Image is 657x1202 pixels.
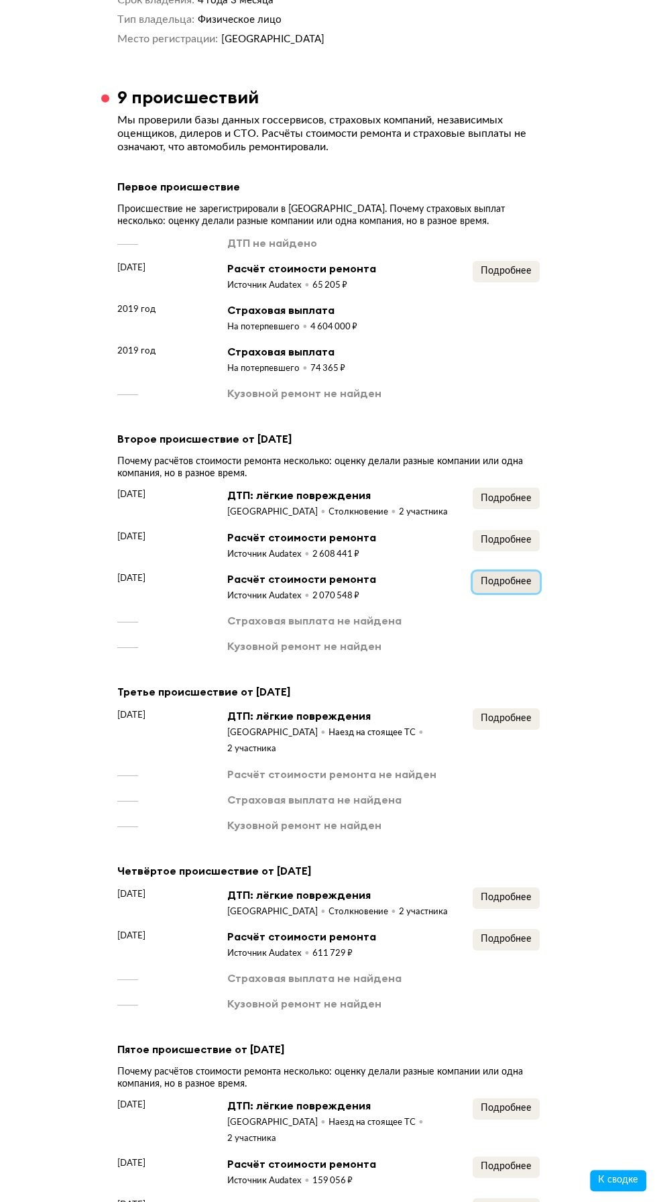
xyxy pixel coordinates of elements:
[227,613,402,628] div: Страховая выплата не найдена
[481,1162,532,1171] span: Подробнее
[227,996,381,1011] div: Кузовной ремонт не найден
[227,727,328,739] div: [GEOGRAPHIC_DATA]
[227,948,312,960] div: Источник Audatex
[227,303,357,317] div: Страховая выплата
[227,639,381,653] div: Кузовной ремонт не найден
[117,1098,145,1111] span: [DATE]
[117,862,540,879] div: Четвёртое происшествие от [DATE]
[117,1066,540,1090] div: Почему расчётов стоимости ремонта несколько: оценку делали разные компании или одна компания, но ...
[481,535,532,545] span: Подробнее
[473,488,540,509] button: Подробнее
[227,506,328,518] div: [GEOGRAPHIC_DATA]
[473,530,540,551] button: Подробнее
[227,1117,328,1129] div: [GEOGRAPHIC_DATA]
[227,549,312,561] div: Источник Audatex
[590,1170,646,1191] button: К сводке
[117,13,194,27] dt: Тип владельца
[198,15,282,25] span: Физическое лицо
[227,971,402,985] div: Страховая выплата не найдена
[227,386,381,400] div: Кузовной ремонт не найден
[399,906,448,918] div: 2 участника
[227,767,436,781] div: Расчёт стоимости ремонта не найден
[117,344,156,358] span: 2019 год
[481,934,532,944] span: Подробнее
[117,708,145,722] span: [DATE]
[481,714,532,723] span: Подробнее
[473,1098,540,1119] button: Подробнее
[221,34,324,44] span: [GEOGRAPHIC_DATA]
[312,590,359,602] div: 2 070 548 ₽
[227,906,328,918] div: [GEOGRAPHIC_DATA]
[598,1175,638,1185] span: К сводке
[227,887,448,902] div: ДТП: лёгкие повреждения
[227,1133,276,1145] div: 2 участника
[117,1040,540,1058] div: Пятое происшествие от [DATE]
[227,792,402,807] div: Страховая выплата не найдена
[227,590,312,602] div: Источник Audatex
[310,321,357,333] div: 4 604 000 ₽
[117,32,218,46] dt: Место регистрации
[117,571,145,585] span: [DATE]
[117,87,259,107] h3: 9 происшествий
[328,1117,426,1129] div: Наезд на стоящее ТС
[227,261,376,276] div: Расчёт стоимости ремонта
[227,280,312,292] div: Источник Audatex
[117,929,145,942] span: [DATE]
[117,430,540,447] div: Второе происшествие от [DATE]
[227,1175,312,1187] div: Источник Audatex
[328,506,399,518] div: Столкновение
[481,893,532,902] span: Подробнее
[473,261,540,282] button: Подробнее
[481,266,532,276] span: Подробнее
[312,948,353,960] div: 611 729 ₽
[227,1098,473,1113] div: ДТП: лёгкие повреждения
[227,743,276,755] div: 2 участника
[117,178,540,195] div: Первое происшествие
[117,203,540,227] div: Происшествие не зарегистрировали в [GEOGRAPHIC_DATA]. Почему страховых выплат несколько: оценку д...
[481,494,532,503] span: Подробнее
[473,571,540,593] button: Подробнее
[227,708,473,723] div: ДТП: лёгкие повреждения
[399,506,448,518] div: 2 участника
[117,113,540,154] p: Мы проверили базы данных госсервисов, страховых компаний, независимых оценщиков, дилеров и СТО. Р...
[473,929,540,950] button: Подробнее
[473,1156,540,1178] button: Подробнее
[312,549,359,561] div: 2 608 441 ₽
[312,280,347,292] div: 65 205 ₽
[117,303,156,316] span: 2019 год
[227,321,310,333] div: На потерпевшего
[227,488,448,502] div: ДТП: лёгкие повреждения
[227,363,310,375] div: На потерпевшего
[227,929,376,944] div: Расчёт стоимости ремонта
[481,1103,532,1113] span: Подробнее
[117,1156,145,1170] span: [DATE]
[310,363,345,375] div: 74 365 ₽
[481,577,532,586] span: Подробнее
[117,683,540,700] div: Третье происшествие от [DATE]
[227,571,376,586] div: Расчёт стоимости ремонта
[227,818,381,832] div: Кузовной ремонт не найден
[227,1156,376,1171] div: Расчёт стоимости ремонта
[473,887,540,909] button: Подробнее
[117,887,145,901] span: [DATE]
[328,727,426,739] div: Наезд на стоящее ТС
[227,235,317,250] div: ДТП не найдено
[328,906,399,918] div: Столкновение
[473,708,540,730] button: Подробнее
[117,530,145,543] span: [DATE]
[227,530,376,545] div: Расчёт стоимости ремонта
[117,261,145,274] span: [DATE]
[117,488,145,501] span: [DATE]
[227,344,345,359] div: Страховая выплата
[312,1175,353,1187] div: 159 056 ₽
[117,455,540,480] div: Почему расчётов стоимости ремонта несколько: оценку делали разные компании или одна компания, но ...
